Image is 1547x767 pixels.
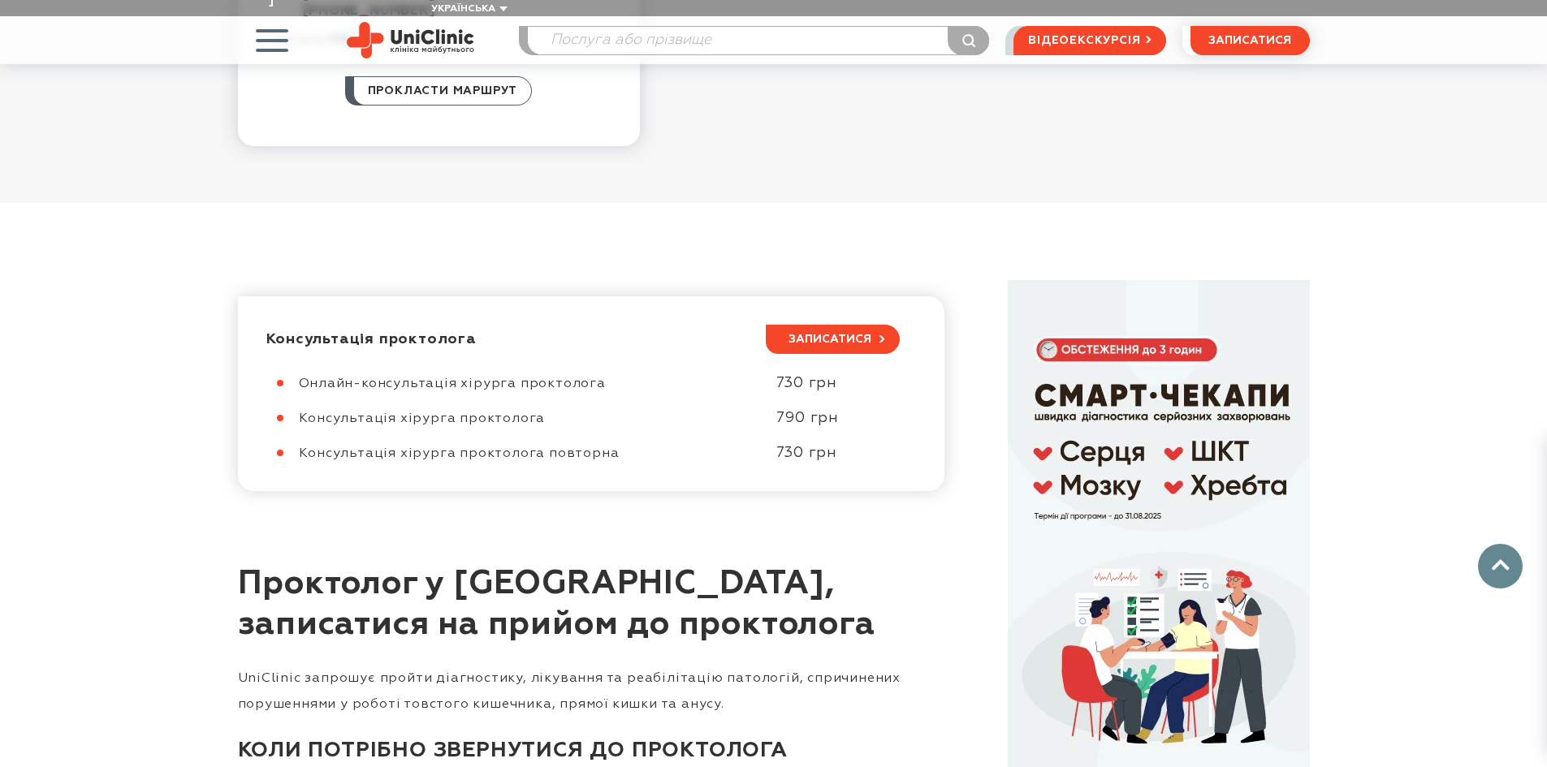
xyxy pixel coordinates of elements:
a: відеоекскурсія [1013,26,1165,55]
button: записатися [1190,26,1310,55]
div: Консультація проктолога [266,330,766,349]
input: Послуга або прізвище [528,27,989,54]
span: записатися [1208,35,1291,46]
span: Консультація хірурга проктолога повторна [299,447,620,460]
button: записатися [766,325,900,354]
span: Українська [431,4,495,14]
span: прокласти маршрут [368,77,518,105]
div: 730 грн [760,444,900,463]
p: UniClinic запрошує пройти діагностику, лікування та реабілітацію патологій, спричинених порушення... [238,666,944,717]
span: Консультація хірурга проктолога [299,412,546,425]
h2: Проктолог у [GEOGRAPHIC_DATA], записатися на прийом до проктолога [238,564,944,661]
span: Онлайн-консультація хірурга проктолога [299,377,606,390]
div: 790 грн [760,409,900,428]
div: 730 грн [760,374,900,393]
img: Uniclinic [347,22,474,58]
button: Українська [427,3,508,15]
a: прокласти маршрут [345,76,533,106]
span: записатися [789,334,871,345]
span: відеоекскурсія [1028,27,1140,54]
